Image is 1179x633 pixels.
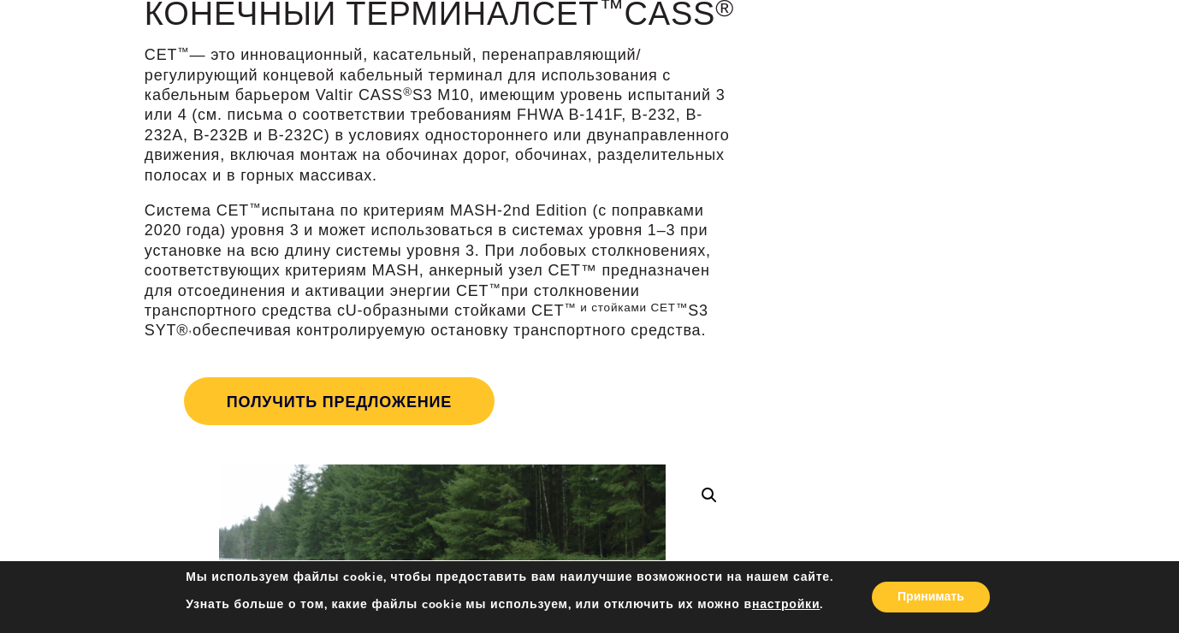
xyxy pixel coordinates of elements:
font: Мы используем файлы cookie, чтобы предоставить вам наилучшие возможности на нашем сайте. [186,569,832,585]
font: Получить предложение [227,393,452,411]
a: Получить предложение [145,357,740,446]
button: Принимать [872,582,990,612]
font: Принимать [898,589,964,605]
font: испытана по критериям MASH-2nd Edition (с поправками 2020 года) уровня 3 и может использоваться в... [145,202,711,299]
font: Система CET [145,202,249,219]
font: . [820,596,823,612]
font: , [188,322,193,334]
font: CET [145,46,177,63]
font: ™ и стойками CET [564,301,675,314]
font: ™ [249,201,261,214]
font: S3 M10, имеющим уровень испытаний 3 или 4 (см. письма о соответствии требованиям FHWA B-141F, B-2... [145,86,730,184]
font: ™ [489,281,501,294]
font: обеспечивая контролируемую остановку транспортного средства. [193,322,706,339]
font: ® [403,86,412,98]
font: — это инновационный, касательный, перенаправляющий/регулирующий концевой кабельный терминал для и... [145,46,671,104]
font: Узнать больше о том, какие файлы cookie мы используем, или отключить их можно в [186,596,752,612]
font: ™ [676,301,688,314]
button: настройки [752,597,820,612]
font: ™ [177,45,189,58]
font: U-образными стойками CET [346,302,565,319]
